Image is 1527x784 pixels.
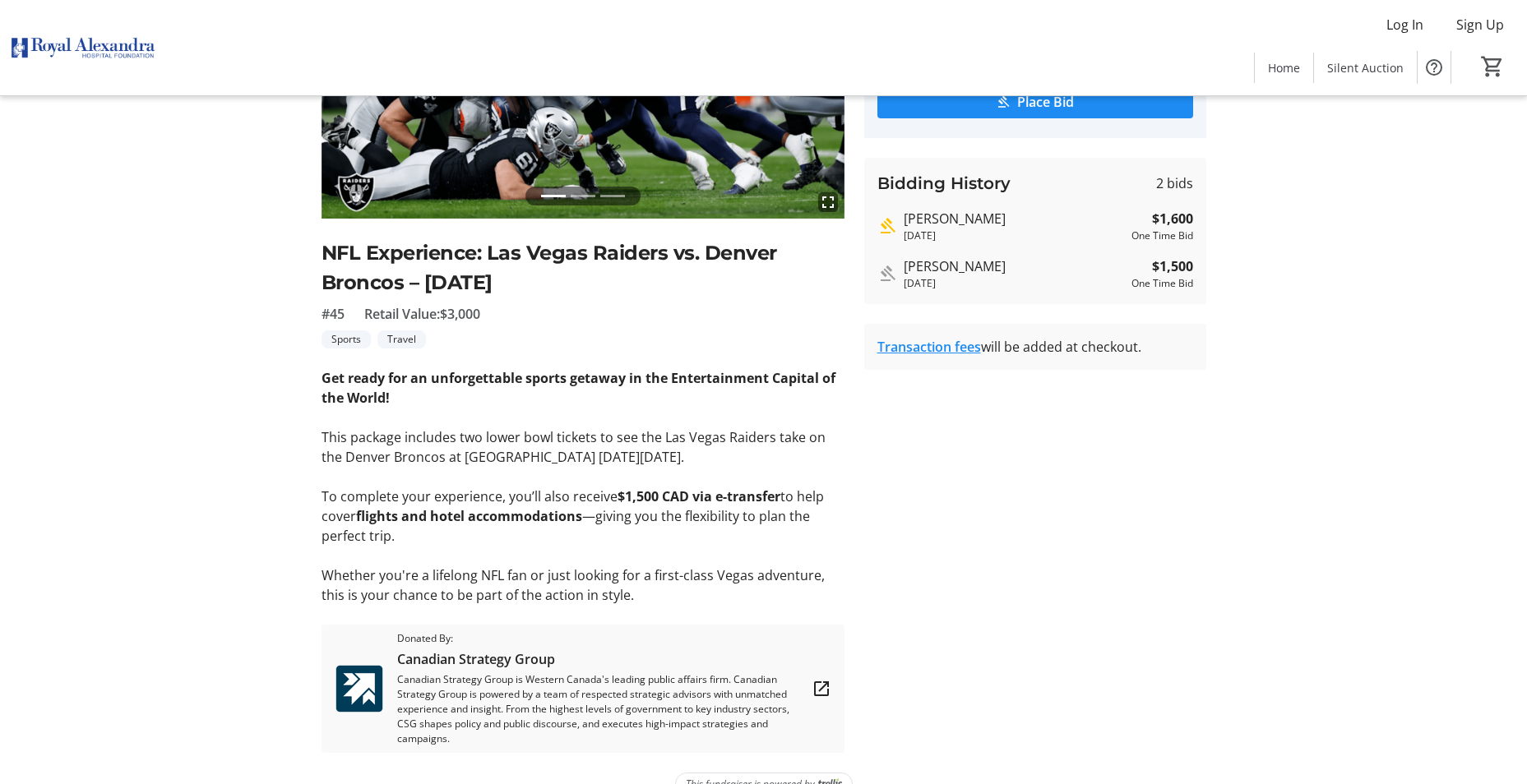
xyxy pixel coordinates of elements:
[10,7,156,89] img: Royal Alexandra Hospital Foundation's Logo
[1152,256,1193,276] strong: $1,500
[904,228,1125,243] div: [DATE]
[618,487,780,505] strong: $1,500 CAD via e-transfer
[397,649,798,669] span: Canadian Strategy Group
[322,625,844,753] a: Canadian Strategy GroupDonated By:Canadian Strategy GroupCanadian Strategy Group is Western Canad...
[1017,92,1074,112] span: Place Bid
[1152,209,1193,228] strong: $1,600
[877,338,981,356] a: Transaction fees
[877,337,1193,357] div: will be added at checkout.
[877,171,1011,196] h3: Bidding History
[397,672,798,746] span: Canadian Strategy Group is Western Canada's leading public affairs firm. Canadian Strategy Group ...
[877,264,897,284] mat-icon: Outbid
[322,330,371,348] tr-label-badge: Sports
[1456,15,1504,35] span: Sign Up
[904,276,1125,291] div: [DATE]
[904,256,1125,276] div: [PERSON_NAME]
[356,507,582,525] strong: flights and hotel accommodations
[335,664,384,713] img: Canadian Strategy Group
[1156,173,1193,193] span: 2 bids
[377,330,426,348] tr-label-badge: Travel
[877,85,1193,118] button: Place Bid
[322,369,835,407] strong: Get ready for an unforgettable sports getaway in the Entertainment Capital of the World!
[877,216,897,236] mat-icon: Highest bid
[322,238,844,297] h2: NFL Experience: Las Vegas Raiders vs. Denver Broncos – [DATE]
[322,427,844,467] p: This package includes two lower bowl tickets to see the Las Vegas Raiders take on the Denver Bron...
[1268,59,1300,76] span: Home
[1131,228,1193,243] div: One Time Bid
[1386,15,1423,35] span: Log In
[397,631,798,646] span: Donated By:
[1478,52,1507,81] button: Cart
[1131,276,1193,291] div: One Time Bid
[1255,53,1313,83] a: Home
[1327,59,1404,76] span: Silent Auction
[904,209,1125,228] div: [PERSON_NAME]
[322,487,844,546] p: To complete your experience, you’ll also receive to help cover —giving you the flexibility to pla...
[1314,53,1417,83] a: Silent Auction
[322,304,345,324] span: #45
[1373,12,1437,38] button: Log In
[322,565,844,605] p: Whether you're a lifelong NFL fan or just looking for a first-class Vegas adventure, this is your...
[818,192,838,212] mat-icon: fullscreen
[1443,12,1517,38] button: Sign Up
[364,304,480,324] span: Retail Value: $3,000
[1418,51,1451,84] button: Help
